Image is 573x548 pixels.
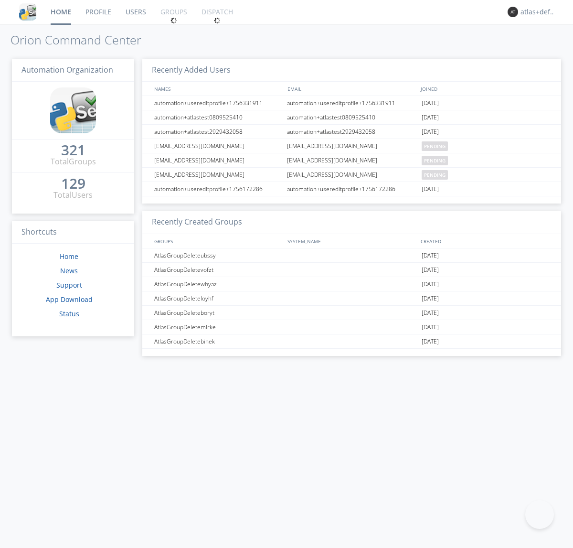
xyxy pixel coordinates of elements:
[142,320,561,334] a: AtlasGroupDeletemlrke[DATE]
[152,277,284,291] div: AtlasGroupDeletewhyaz
[418,82,552,96] div: JOINED
[142,153,561,168] a: [EMAIL_ADDRESS][DOMAIN_NAME][EMAIL_ADDRESS][DOMAIN_NAME]pending
[508,7,518,17] img: 373638.png
[61,145,85,155] div: 321
[142,211,561,234] h3: Recently Created Groups
[59,309,79,318] a: Status
[285,139,419,153] div: [EMAIL_ADDRESS][DOMAIN_NAME]
[422,277,439,291] span: [DATE]
[142,263,561,277] a: AtlasGroupDeletevofzt[DATE]
[51,156,96,167] div: Total Groups
[142,248,561,263] a: AtlasGroupDeleteubssy[DATE]
[285,168,419,182] div: [EMAIL_ADDRESS][DOMAIN_NAME]
[422,96,439,110] span: [DATE]
[142,125,561,139] a: automation+atlastest2929432058automation+atlastest2929432058[DATE]
[142,168,561,182] a: [EMAIL_ADDRESS][DOMAIN_NAME][EMAIL_ADDRESS][DOMAIN_NAME]pending
[61,179,85,188] div: 129
[285,234,418,248] div: SYSTEM_NAME
[152,291,284,305] div: AtlasGroupDeleteloyhf
[152,82,283,96] div: NAMES
[422,182,439,196] span: [DATE]
[422,110,439,125] span: [DATE]
[142,291,561,306] a: AtlasGroupDeleteloyhf[DATE]
[152,110,284,124] div: automation+atlastest0809525410
[422,306,439,320] span: [DATE]
[142,59,561,82] h3: Recently Added Users
[152,168,284,182] div: [EMAIL_ADDRESS][DOMAIN_NAME]
[285,96,419,110] div: automation+usereditprofile+1756331911
[152,306,284,320] div: AtlasGroupDeleteboryt
[422,263,439,277] span: [DATE]
[422,291,439,306] span: [DATE]
[285,182,419,196] div: automation+usereditprofile+1756172286
[152,125,284,139] div: automation+atlastest2929432058
[214,17,221,24] img: spin.svg
[142,139,561,153] a: [EMAIL_ADDRESS][DOMAIN_NAME][EMAIL_ADDRESS][DOMAIN_NAME]pending
[152,182,284,196] div: automation+usereditprofile+1756172286
[422,248,439,263] span: [DATE]
[46,295,93,304] a: App Download
[19,3,36,21] img: cddb5a64eb264b2086981ab96f4c1ba7
[142,96,561,110] a: automation+usereditprofile+1756331911automation+usereditprofile+1756331911[DATE]
[152,234,283,248] div: GROUPS
[142,306,561,320] a: AtlasGroupDeleteboryt[DATE]
[152,153,284,167] div: [EMAIL_ADDRESS][DOMAIN_NAME]
[170,17,177,24] img: spin.svg
[152,263,284,277] div: AtlasGroupDeletevofzt
[60,266,78,275] a: News
[152,334,284,348] div: AtlasGroupDeletebinek
[61,179,85,190] a: 129
[152,96,284,110] div: automation+usereditprofile+1756331911
[152,139,284,153] div: [EMAIL_ADDRESS][DOMAIN_NAME]
[50,87,96,133] img: cddb5a64eb264b2086981ab96f4c1ba7
[142,110,561,125] a: automation+atlastest0809525410automation+atlastest0809525410[DATE]
[53,190,93,201] div: Total Users
[285,153,419,167] div: [EMAIL_ADDRESS][DOMAIN_NAME]
[142,182,561,196] a: automation+usereditprofile+1756172286automation+usereditprofile+1756172286[DATE]
[60,252,78,261] a: Home
[56,280,82,290] a: Support
[21,64,113,75] span: Automation Organization
[422,170,448,180] span: pending
[525,500,554,529] iframe: Toggle Customer Support
[422,141,448,151] span: pending
[422,156,448,165] span: pending
[285,110,419,124] div: automation+atlastest0809525410
[285,125,419,139] div: automation+atlastest2929432058
[152,248,284,262] div: AtlasGroupDeleteubssy
[422,334,439,349] span: [DATE]
[418,234,552,248] div: CREATED
[142,277,561,291] a: AtlasGroupDeletewhyaz[DATE]
[142,334,561,349] a: AtlasGroupDeletebinek[DATE]
[12,221,134,244] h3: Shortcuts
[152,320,284,334] div: AtlasGroupDeletemlrke
[422,125,439,139] span: [DATE]
[422,320,439,334] span: [DATE]
[520,7,556,17] div: atlas+default+group
[285,82,418,96] div: EMAIL
[61,145,85,156] a: 321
